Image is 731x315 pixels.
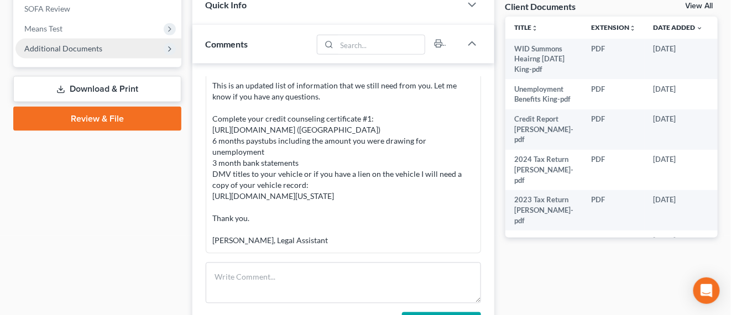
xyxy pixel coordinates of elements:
[629,25,636,32] i: unfold_more
[582,230,645,250] td: JPG
[645,39,712,79] td: [DATE]
[582,79,645,109] td: PDF
[505,230,582,250] td: SS card.jpg
[505,39,582,79] td: WID Summons Heairng [DATE] King-pdf
[645,109,712,150] td: [DATE]
[13,107,181,131] a: Review & File
[24,4,70,13] span: SOFA Review
[645,190,712,230] td: [DATE]
[654,23,703,32] a: Date Added expand_more
[697,25,703,32] i: expand_more
[582,39,645,79] td: PDF
[505,150,582,190] td: 2024 Tax Return [PERSON_NAME]-pdf
[24,44,102,53] span: Additional Documents
[531,25,538,32] i: unfold_more
[24,24,62,33] span: Means Test
[582,109,645,150] td: PDF
[13,76,181,102] a: Download & Print
[514,23,538,32] a: Titleunfold_more
[645,230,712,250] td: [DATE]
[645,79,712,109] td: [DATE]
[686,2,713,10] a: View All
[591,23,636,32] a: Extensionunfold_more
[505,190,582,230] td: 2023 Tax Return [PERSON_NAME]-pdf
[505,1,576,12] div: Client Documents
[206,39,248,49] span: Comments
[213,59,474,246] div: [PERSON_NAME] This is an updated list of information that we still need from you. Let me know if ...
[693,277,720,304] div: Open Intercom Messenger
[505,109,582,150] td: Credit Report [PERSON_NAME]-pdf
[505,79,582,109] td: Unemployment Benefits King-pdf
[645,150,712,190] td: [DATE]
[582,150,645,190] td: PDF
[582,190,645,230] td: PDF
[337,35,425,54] input: Search...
